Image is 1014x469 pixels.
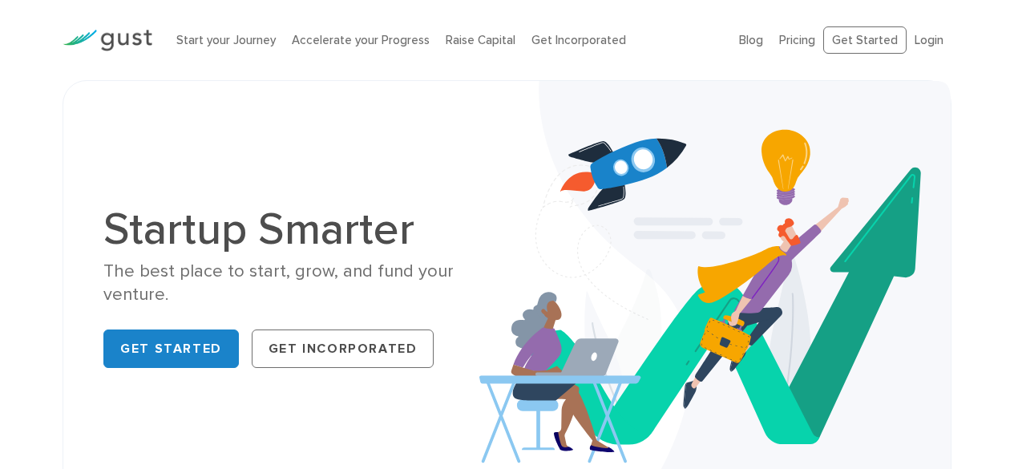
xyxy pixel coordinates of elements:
[292,33,430,47] a: Accelerate your Progress
[252,330,434,368] a: Get Incorporated
[531,33,626,47] a: Get Incorporated
[176,33,276,47] a: Start your Journey
[63,30,152,51] img: Gust Logo
[446,33,515,47] a: Raise Capital
[823,26,907,55] a: Get Started
[779,33,815,47] a: Pricing
[103,260,495,307] div: The best place to start, grow, and fund your venture.
[103,207,495,252] h1: Startup Smarter
[915,33,943,47] a: Login
[103,330,239,368] a: Get Started
[739,33,763,47] a: Blog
